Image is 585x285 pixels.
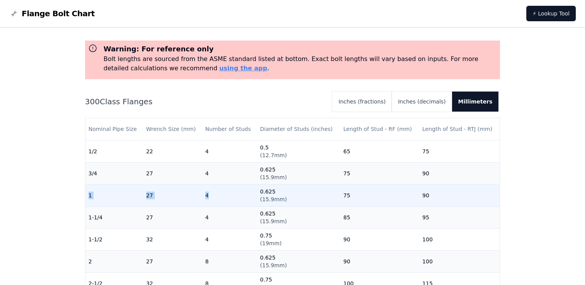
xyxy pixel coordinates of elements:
td: 0.625 [257,184,340,206]
td: 27 [143,184,202,206]
td: 65 [340,140,419,162]
th: Wrench Size (mm) [143,118,202,140]
td: 85 [340,206,419,228]
span: ( 15.9mm ) [260,174,287,180]
td: 90 [340,250,419,272]
td: 27 [143,206,202,228]
span: ( 15.9mm ) [260,196,287,202]
td: 4 [202,140,257,162]
td: 4 [202,206,257,228]
td: 27 [143,250,202,272]
button: Inches (fractions) [332,92,392,112]
button: Millimeters [452,92,499,112]
td: 0.625 [257,162,340,184]
p: Bolt lengths are sourced from the ASME standard listed at bottom. Exact bolt lengths will vary ba... [104,54,497,73]
td: 22 [143,140,202,162]
td: 90 [419,162,500,184]
th: Diameter of Studs (inches) [257,118,340,140]
th: Nominal Pipe Size [85,118,143,140]
td: 0.625 [257,206,340,228]
img: Flange Bolt Chart Logo [9,9,19,18]
a: using the app [219,64,267,72]
h3: Warning: For reference only [104,44,497,54]
td: 32 [143,228,202,250]
td: 100 [419,228,500,250]
td: 75 [419,140,500,162]
td: 2 [85,250,143,272]
td: 4 [202,162,257,184]
td: 90 [419,184,500,206]
td: 0.625 [257,250,340,272]
span: ( 12.7mm ) [260,152,287,158]
span: ( 15.9mm ) [260,262,287,268]
td: 75 [340,162,419,184]
td: 1/2 [85,140,143,162]
span: Flange Bolt Chart [22,8,95,19]
td: 95 [419,206,500,228]
a: ⚡ Lookup Tool [526,6,576,21]
td: 3/4 [85,162,143,184]
td: 27 [143,162,202,184]
span: ( 19mm ) [260,240,281,246]
td: 75 [340,184,419,206]
td: 0.5 [257,140,340,162]
a: Flange Bolt Chart LogoFlange Bolt Chart [9,8,95,19]
td: 4 [202,184,257,206]
td: 8 [202,250,257,272]
td: 1-1/4 [85,206,143,228]
td: 0.75 [257,228,340,250]
td: 90 [340,228,419,250]
td: 1 [85,184,143,206]
th: Number of Studs [202,118,257,140]
td: 4 [202,228,257,250]
button: Inches (decimals) [392,92,452,112]
td: 100 [419,250,500,272]
span: ( 15.9mm ) [260,218,287,224]
th: Length of Stud - RF (mm) [340,118,419,140]
th: Length of Stud - RTJ (mm) [419,118,500,140]
td: 1-1/2 [85,228,143,250]
h2: 300 Class Flanges [85,96,326,107]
